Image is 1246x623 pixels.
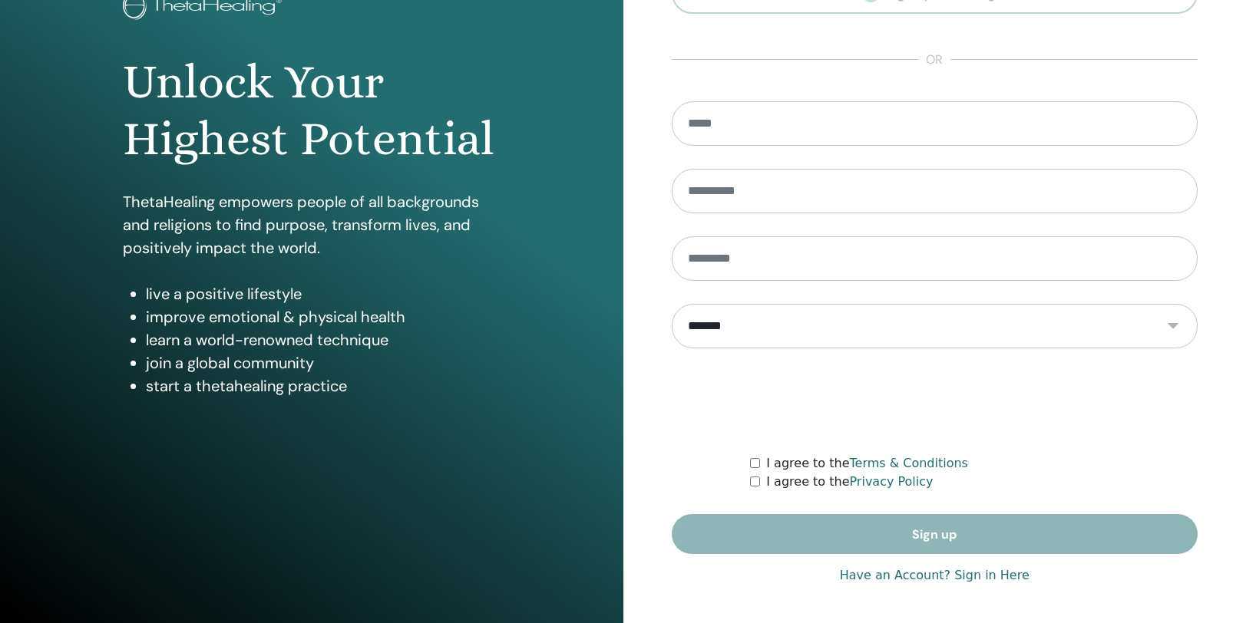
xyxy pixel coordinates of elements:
li: live a positive lifestyle [146,282,500,305]
p: ThetaHealing empowers people of all backgrounds and religions to find purpose, transform lives, a... [123,190,500,259]
li: improve emotional & physical health [146,305,500,328]
a: Terms & Conditions [849,456,967,470]
h1: Unlock Your Highest Potential [123,54,500,168]
li: join a global community [146,351,500,374]
label: I agree to the [766,454,968,473]
a: Privacy Policy [849,474,933,489]
label: I agree to the [766,473,933,491]
li: start a thetahealing practice [146,374,500,397]
span: or [918,51,950,69]
iframe: reCAPTCHA [818,371,1051,431]
a: Have an Account? Sign in Here [840,566,1030,585]
li: learn a world-renowned technique [146,328,500,351]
